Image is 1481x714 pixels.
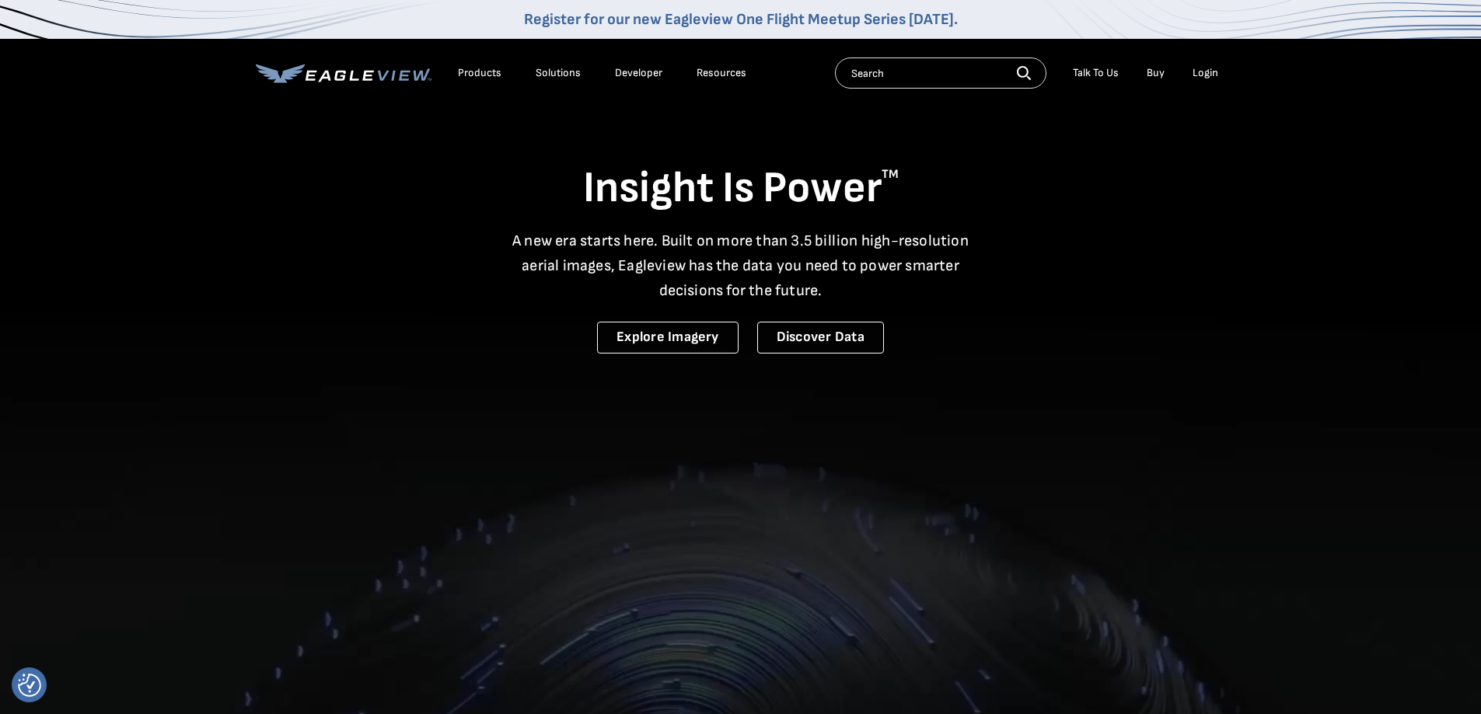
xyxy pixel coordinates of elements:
button: Consent Preferences [18,674,41,697]
a: Register for our new Eagleview One Flight Meetup Series [DATE]. [524,10,958,29]
h1: Insight Is Power [256,162,1226,216]
div: Solutions [536,66,581,80]
div: Talk To Us [1073,66,1119,80]
a: Explore Imagery [597,322,739,354]
p: A new era starts here. Built on more than 3.5 billion high-resolution aerial images, Eagleview ha... [503,228,979,303]
a: Developer [615,66,662,80]
div: Products [458,66,501,80]
a: Discover Data [757,322,884,354]
input: Search [835,57,1046,89]
div: Login [1193,66,1218,80]
div: Resources [697,66,746,80]
sup: TM [882,167,899,182]
img: Revisit consent button [18,674,41,697]
a: Buy [1147,66,1165,80]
